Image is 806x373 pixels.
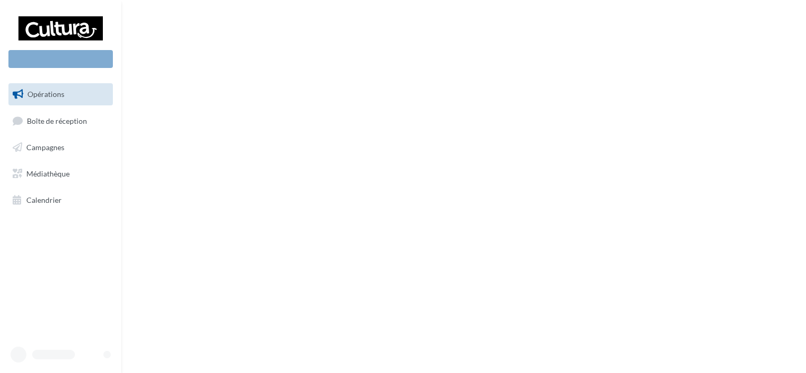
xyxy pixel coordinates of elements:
span: Boîte de réception [27,116,87,125]
a: Boîte de réception [6,110,115,132]
a: Campagnes [6,136,115,159]
div: Nouvelle campagne [8,50,113,68]
a: Calendrier [6,189,115,211]
span: Médiathèque [26,169,70,178]
a: Médiathèque [6,163,115,185]
span: Opérations [27,90,64,99]
a: Opérations [6,83,115,105]
span: Campagnes [26,143,64,152]
span: Calendrier [26,195,62,204]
